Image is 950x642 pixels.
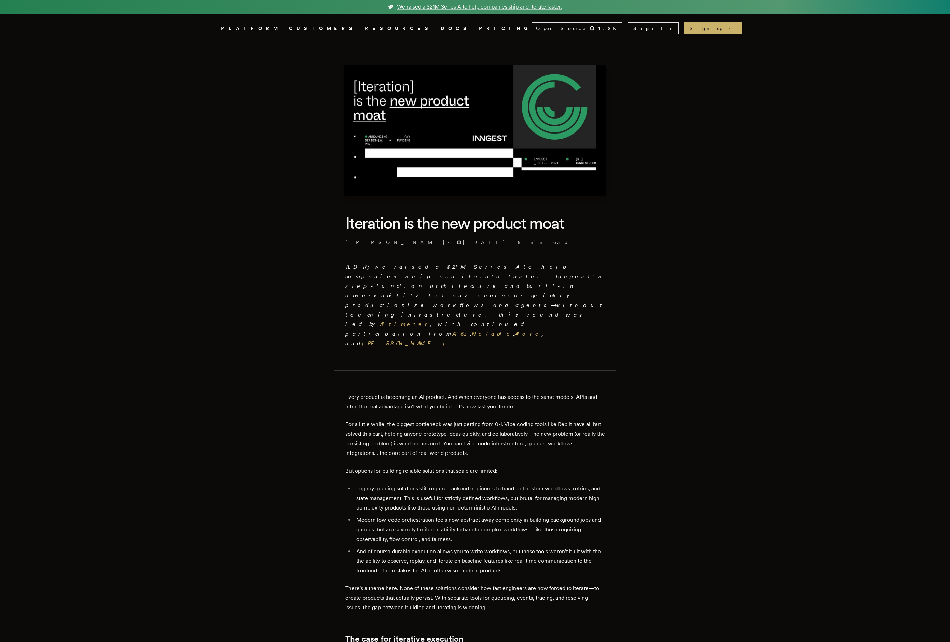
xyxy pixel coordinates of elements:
h1: Iteration is the new product moat [345,212,605,234]
a: A16z [452,331,470,337]
a: [PERSON_NAME] [362,340,448,347]
a: PRICING [479,24,532,33]
span: 6 min read [518,239,569,246]
button: RESOURCES [365,24,432,33]
button: PLATFORM [221,24,281,33]
p: · · [345,239,605,246]
a: CUSTOMERS [289,24,357,33]
span: 4.8 K [597,25,620,32]
li: Legacy queuing solutions still require backend engineers to hand-roll custom workflows, retries, ... [354,484,605,513]
p: There's a theme here. None of these solutions consider how fast engineers are now forced to itera... [345,584,605,612]
a: DOCS [441,24,471,33]
em: TLDR; we raised a $21M Series A to help companies ship and iterate faster. Inngest's step-functio... [345,264,605,347]
img: Featured image for Iteration is the new product moat blog post [344,65,606,196]
a: Sign In [628,22,679,34]
p: But options for building reliable solutions that scale are limited: [345,466,605,476]
li: Modern low-code orchestration tools now abstract away complexity in building background jobs and ... [354,515,605,544]
a: Altimeter [380,321,430,327]
a: Afore [515,331,542,337]
span: [DATE] [457,239,506,246]
p: For a little while, the biggest bottleneck was just getting from 0-1. Vibe coding tools like Repl... [345,420,605,458]
p: Every product is becoming an AI product. And when everyone has access to the same models, APIs an... [345,392,605,411]
a: [PERSON_NAME] [345,239,445,246]
span: We raised a $21M Series A to help companies ship and iterate faster. [397,3,562,11]
nav: Global [202,14,748,43]
span: → [725,25,737,32]
a: Sign up [684,22,742,34]
a: Notable [472,331,513,337]
span: Open Source [536,25,587,32]
li: And of course durable execution allows you to write workflows, but these tools weren't built with... [354,547,605,575]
